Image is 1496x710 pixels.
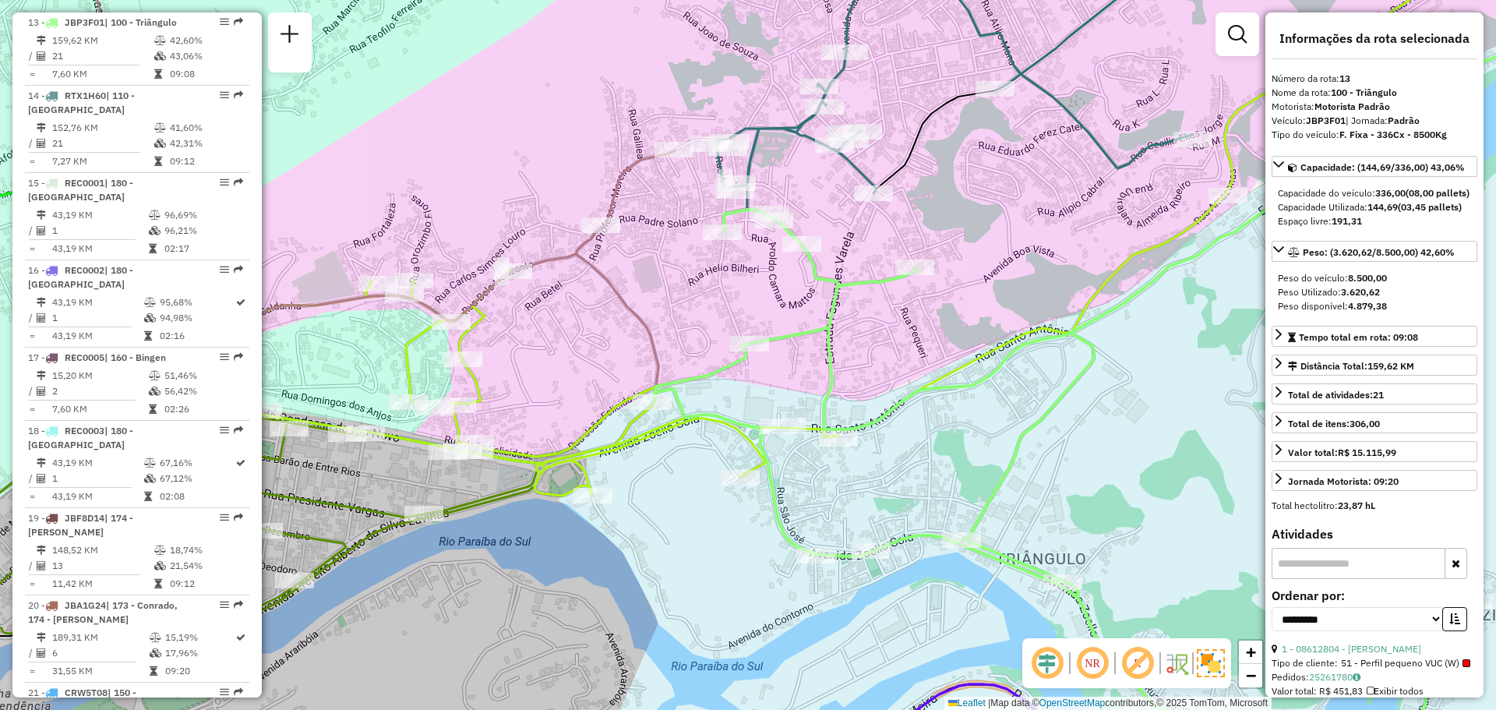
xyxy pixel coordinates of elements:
[37,298,46,307] i: Distância Total
[1406,187,1470,199] strong: (08,00 pallets)
[1272,86,1477,100] div: Nome da rota:
[1375,187,1406,199] strong: 336,00
[154,51,166,61] i: % de utilização da cubagem
[169,48,243,64] td: 43,06%
[1300,161,1465,173] span: Capacidade: (144,69/336,00) 43,06%
[220,426,229,435] em: Opções
[28,136,36,151] td: /
[150,648,161,658] i: % de utilização da cubagem
[1306,115,1346,126] strong: JBP3F01
[159,310,235,326] td: 94,98%
[28,425,133,450] span: 18 -
[1119,645,1156,682] span: Exibir rótulo
[154,123,166,132] i: % de utilização do peso
[1239,664,1262,687] a: Zoom out
[988,698,990,708] span: |
[220,352,229,362] em: Opções
[220,687,229,697] em: Opções
[144,331,152,341] i: Tempo total em rota
[28,264,133,290] span: | 180 - [GEOGRAPHIC_DATA]
[1373,389,1384,401] strong: 21
[144,474,156,483] i: % de utilização da cubagem
[65,512,104,524] span: JBF8D14
[1353,673,1360,682] i: Observações
[51,223,148,238] td: 1
[1288,446,1396,460] div: Valor total:
[1338,500,1375,511] strong: 23,87 hL
[28,599,178,625] span: | 173 - Conrado, 174 - [PERSON_NAME]
[220,265,229,274] em: Opções
[220,90,229,100] em: Opções
[1272,527,1477,542] h4: Atividades
[1288,475,1399,489] div: Jornada Motorista: 09:20
[234,17,243,26] em: Rota exportada
[28,66,36,82] td: =
[65,425,104,436] span: REC0003
[1332,215,1362,227] strong: 191,31
[159,471,235,486] td: 67,12%
[1288,359,1414,373] div: Distância Total:
[234,352,243,362] em: Rota exportada
[1074,645,1111,682] span: Ocultar NR
[1282,643,1421,655] a: 1 - 08612804 - [PERSON_NAME]
[274,19,305,54] a: Nova sessão e pesquisa
[51,328,143,344] td: 43,19 KM
[1272,265,1477,320] div: Peso: (3.620,62/8.500,00) 42,60%
[154,36,166,45] i: % de utilização do peso
[164,663,235,679] td: 09:20
[1288,417,1380,431] div: Total de itens:
[51,401,148,417] td: 7,60 KM
[51,645,149,661] td: 6
[28,90,135,115] span: | 110 - [GEOGRAPHIC_DATA]
[234,426,243,435] em: Rota exportada
[37,648,46,658] i: Total de Atividades
[154,157,162,166] i: Tempo total em rota
[1272,355,1477,376] a: Distância Total:159,62 KM
[1367,685,1424,697] span: Exibir todos
[1272,114,1477,128] div: Veículo:
[169,558,243,574] td: 21,54%
[948,698,986,708] a: Leaflet
[1367,360,1414,372] span: 159,62 KM
[28,264,133,290] span: 16 -
[65,599,106,611] span: JBA1G24
[1278,186,1471,200] div: Capacidade do veículo:
[37,561,46,570] i: Total de Atividades
[169,136,243,151] td: 42,31%
[51,542,153,558] td: 148,52 KM
[1197,649,1225,677] img: Exibir/Ocultar setores
[28,310,36,326] td: /
[51,558,153,574] td: 13
[220,178,229,187] em: Opções
[159,295,235,310] td: 95,68%
[28,663,36,679] td: =
[37,474,46,483] i: Total de Atividades
[149,244,157,253] i: Tempo total em rota
[1272,128,1477,142] div: Tipo do veículo:
[37,139,46,148] i: Total de Atividades
[1272,412,1477,433] a: Total de itens:306,00
[234,178,243,187] em: Rota exportada
[37,546,46,555] i: Distância Total
[51,136,153,151] td: 21
[37,210,46,220] i: Distância Total
[1272,670,1477,684] div: Pedidos:
[234,687,243,697] em: Rota exportada
[1272,31,1477,46] h4: Informações da rota selecionada
[1348,272,1387,284] strong: 8.500,00
[1299,331,1418,343] span: Tempo total em rota: 09:08
[28,351,166,363] span: 17 -
[28,48,36,64] td: /
[65,351,104,363] span: REC0005
[144,492,152,501] i: Tempo total em rota
[37,387,46,396] i: Total de Atividades
[236,298,245,307] i: Rota otimizada
[65,264,104,276] span: REC0002
[28,223,36,238] td: /
[51,48,153,64] td: 21
[1388,115,1420,126] strong: Padrão
[1164,651,1189,676] img: Fluxo de ruas
[28,489,36,504] td: =
[65,90,106,101] span: RTX1H60
[944,697,1272,710] div: Map data © contributors,© 2025 TomTom, Microsoft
